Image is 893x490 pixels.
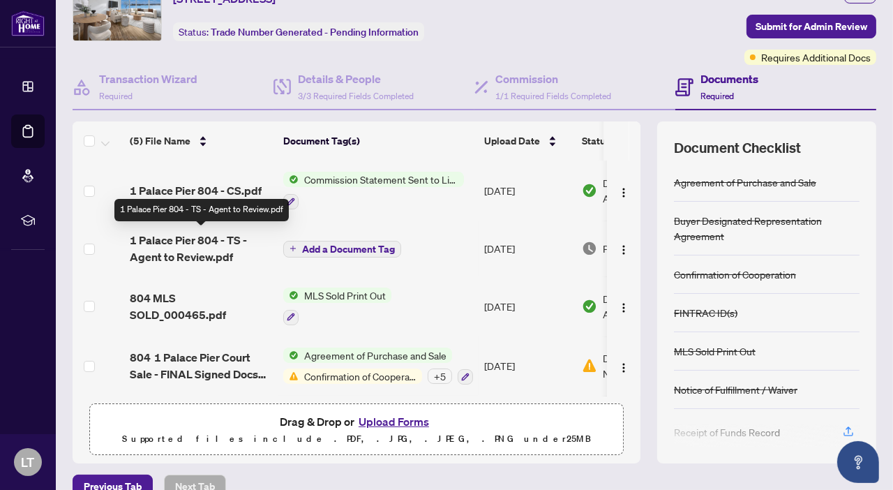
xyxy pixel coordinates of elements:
[479,221,576,276] td: [DATE]
[576,121,695,161] th: Status
[299,348,452,363] span: Agreement of Purchase and Sale
[211,26,419,38] span: Trade Number Generated - Pending Information
[299,288,391,303] span: MLS Sold Print Out
[674,305,737,320] div: FINTRAC ID(s)
[674,138,801,158] span: Document Checklist
[130,349,272,383] span: 804 1 Palace Pier Court Sale - FINAL Signed Docs for RAH_000464.pdf
[298,70,414,87] h4: Details & People
[495,91,611,101] span: 1/1 Required Fields Completed
[618,244,629,255] img: Logo
[479,121,576,161] th: Upload Date
[674,175,816,190] div: Agreement of Purchase and Sale
[603,175,689,206] span: Document Approved
[756,15,867,38] span: Submit for Admin Review
[290,245,297,252] span: plus
[283,369,299,384] img: Status Icon
[674,267,796,282] div: Confirmation of Cooperation
[280,413,433,431] span: Drag & Drop or
[674,343,756,359] div: MLS Sold Print Out
[618,302,629,313] img: Logo
[283,288,391,325] button: Status IconMLS Sold Print Out
[278,121,479,161] th: Document Tag(s)
[479,336,576,396] td: [DATE]
[130,290,272,323] span: 804 MLS SOLD_000465.pdf
[674,424,780,440] div: Receipt of Funds Record
[283,172,464,209] button: Status IconCommission Statement Sent to Listing Brokerage
[479,276,576,336] td: [DATE]
[114,199,289,221] div: 1 Palace Pier 804 - TS - Agent to Review.pdf
[603,350,675,381] span: Document Needs Work
[99,70,197,87] h4: Transaction Wizard
[99,91,133,101] span: Required
[746,15,876,38] button: Submit for Admin Review
[495,70,611,87] h4: Commission
[582,133,610,149] span: Status
[479,161,576,221] td: [DATE]
[484,133,540,149] span: Upload Date
[124,121,278,161] th: (5) File Name
[283,172,299,187] img: Status Icon
[130,182,262,199] span: 1 Palace Pier 804 - CS.pdf
[173,22,424,41] div: Status:
[428,369,452,384] div: + 5
[283,348,473,385] button: Status IconAgreement of Purchase and SaleStatus IconConfirmation of Cooperation+5
[837,441,879,483] button: Open asap
[761,50,871,65] span: Requires Additional Docs
[582,241,597,256] img: Document Status
[299,172,464,187] span: Commission Statement Sent to Listing Brokerage
[283,288,299,303] img: Status Icon
[674,382,797,397] div: Notice of Fulfillment / Waiver
[582,299,597,314] img: Document Status
[90,404,623,456] span: Drag & Drop orUpload FormsSupported files include .PDF, .JPG, .JPEG, .PNG under25MB
[613,355,635,377] button: Logo
[298,91,414,101] span: 3/3 Required Fields Completed
[582,358,597,373] img: Document Status
[354,413,433,431] button: Upload Forms
[283,239,401,258] button: Add a Document Tag
[283,348,299,363] img: Status Icon
[22,452,35,472] span: LT
[674,213,860,244] div: Buyer Designated Representation Agreement
[613,179,635,202] button: Logo
[479,396,576,456] td: [DATE]
[613,237,635,260] button: Logo
[618,187,629,198] img: Logo
[700,91,734,101] span: Required
[582,183,597,198] img: Document Status
[11,10,45,36] img: logo
[98,431,615,447] p: Supported files include .PDF, .JPG, .JPEG, .PNG under 25 MB
[603,291,689,322] span: Document Approved
[130,232,272,265] span: 1 Palace Pier 804 - TS - Agent to Review.pdf
[700,70,758,87] h4: Documents
[603,241,673,256] span: Pending Review
[302,244,395,254] span: Add a Document Tag
[299,369,422,384] span: Confirmation of Cooperation
[618,362,629,373] img: Logo
[613,295,635,318] button: Logo
[130,133,190,149] span: (5) File Name
[283,241,401,258] button: Add a Document Tag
